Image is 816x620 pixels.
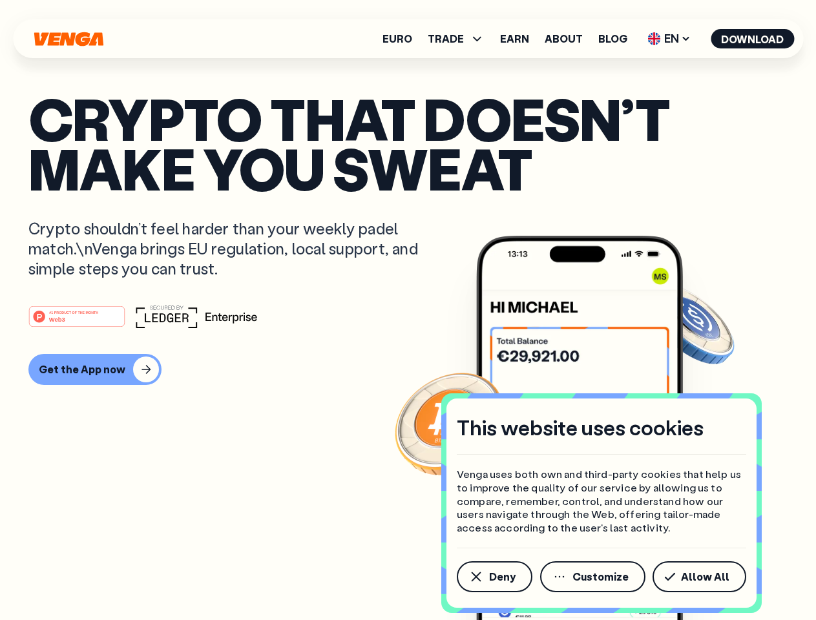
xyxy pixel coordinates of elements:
img: Bitcoin [392,365,508,481]
button: Deny [457,561,532,592]
button: Get the App now [28,354,162,385]
span: TRADE [428,31,485,46]
button: Allow All [653,561,746,592]
span: Customize [572,572,629,582]
a: Get the App now [28,354,788,385]
p: Crypto that doesn’t make you sweat [28,94,788,192]
tspan: #1 PRODUCT OF THE MONTH [49,310,98,314]
a: Euro [382,34,412,44]
a: Earn [500,34,529,44]
p: Crypto shouldn’t feel harder than your weekly padel match.\nVenga brings EU regulation, local sup... [28,218,437,279]
div: Get the App now [39,363,125,376]
svg: Home [32,32,105,46]
span: EN [643,28,695,49]
img: flag-uk [647,32,660,45]
h4: This website uses cookies [457,414,704,441]
img: USDC coin [644,278,737,371]
span: Allow All [681,572,729,582]
button: Customize [540,561,645,592]
span: TRADE [428,34,464,44]
a: About [545,34,583,44]
p: Venga uses both own and third-party cookies that help us to improve the quality of our service by... [457,468,746,535]
span: Deny [489,572,516,582]
a: Blog [598,34,627,44]
tspan: Web3 [49,315,65,322]
a: #1 PRODUCT OF THE MONTHWeb3 [28,313,125,330]
button: Download [711,29,794,48]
